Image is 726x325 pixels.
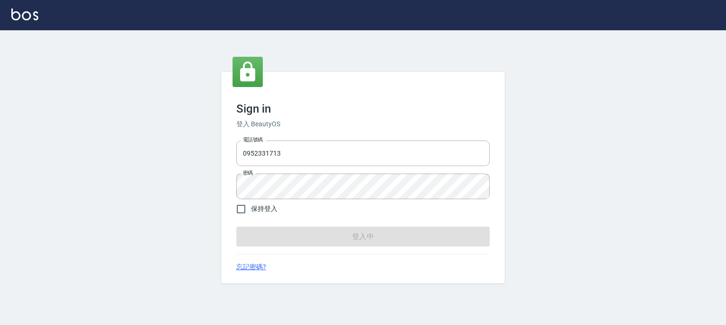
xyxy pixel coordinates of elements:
h6: 登入 BeautyOS [236,119,490,129]
a: 忘記密碼? [236,262,266,272]
label: 密碼 [243,169,253,176]
span: 保持登入 [251,204,277,214]
h3: Sign in [236,102,490,115]
label: 電話號碼 [243,136,263,143]
img: Logo [11,9,38,20]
